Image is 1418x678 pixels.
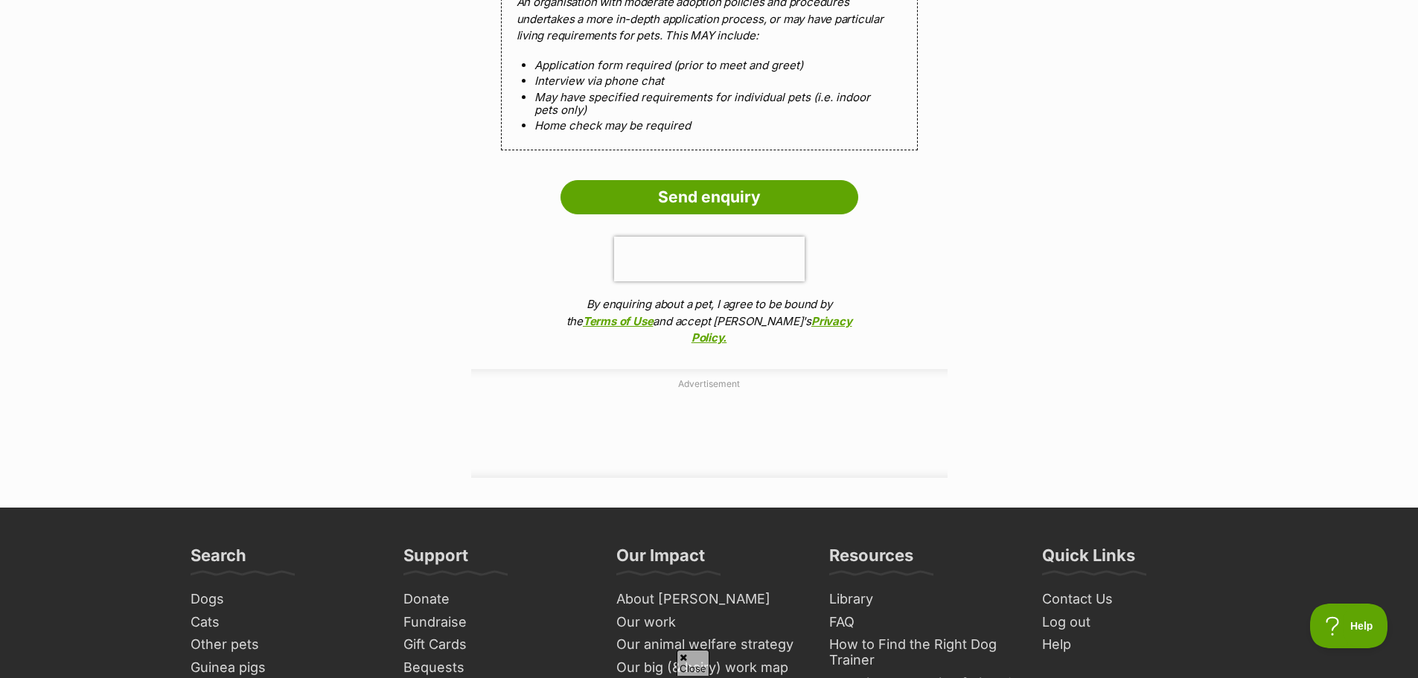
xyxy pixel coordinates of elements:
[185,611,383,634] a: Cats
[561,180,858,214] input: Send enquiry
[823,588,1021,611] a: Library
[403,545,468,575] h3: Support
[823,611,1021,634] a: FAQ
[471,369,948,478] div: Advertisement
[583,314,653,328] a: Terms of Use
[397,588,595,611] a: Donate
[616,545,705,575] h3: Our Impact
[829,545,913,575] h3: Resources
[397,633,595,656] a: Gift Cards
[614,237,805,281] iframe: reCAPTCHA
[1036,588,1234,611] a: Contact Us
[534,59,884,71] li: Application form required (prior to meet and greet)
[823,633,1021,671] a: How to Find the Right Dog Trainer
[534,74,884,87] li: Interview via phone chat
[534,119,884,132] li: Home check may be required
[610,588,808,611] a: About [PERSON_NAME]
[1036,611,1234,634] a: Log out
[185,633,383,656] a: Other pets
[534,91,884,117] li: May have specified requirements for individual pets (i.e. indoor pets only)
[397,611,595,634] a: Fundraise
[610,633,808,656] a: Our animal welfare strategy
[677,650,709,676] span: Close
[185,588,383,611] a: Dogs
[1310,604,1388,648] iframe: Help Scout Beacon - Open
[1036,633,1234,656] a: Help
[1042,545,1135,575] h3: Quick Links
[610,611,808,634] a: Our work
[561,296,858,347] p: By enquiring about a pet, I agree to be bound by the and accept [PERSON_NAME]'s
[191,545,246,575] h3: Search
